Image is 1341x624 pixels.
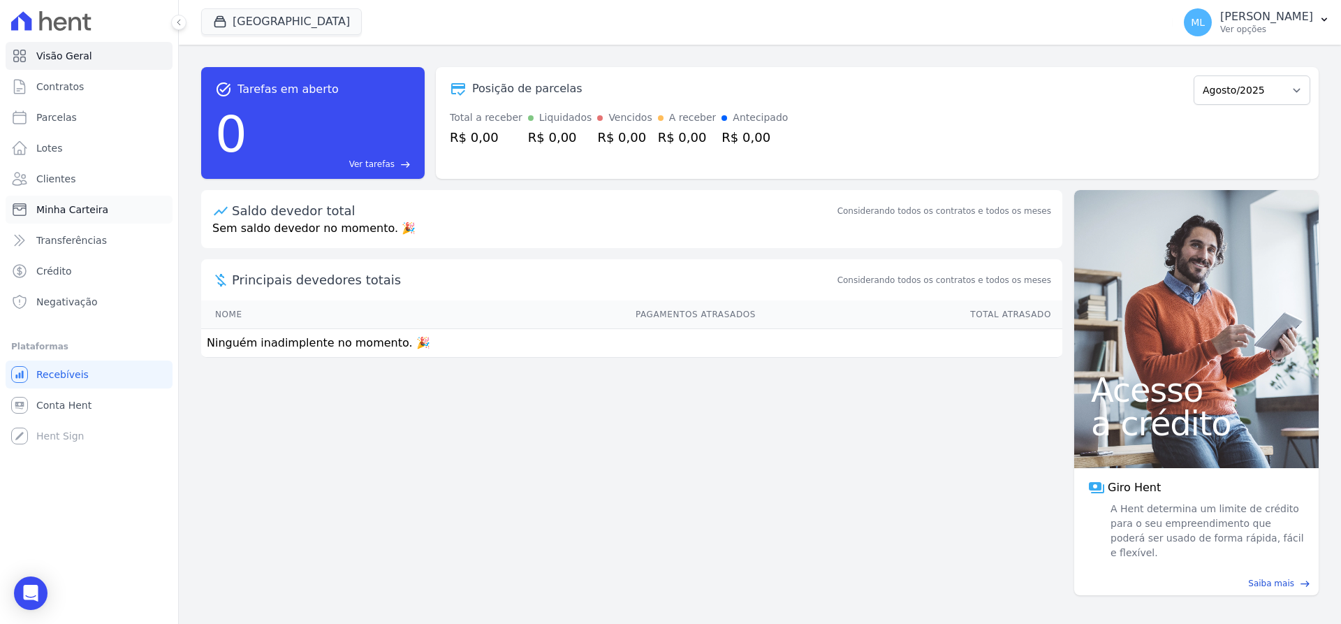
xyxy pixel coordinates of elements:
span: Crédito [36,264,72,278]
th: Pagamentos Atrasados [355,300,756,329]
div: 0 [215,98,247,170]
span: Lotes [36,141,63,155]
span: Negativação [36,295,98,309]
span: Ver tarefas [349,158,395,170]
span: Considerando todos os contratos e todos os meses [837,274,1051,286]
div: Vencidos [608,110,652,125]
a: Negativação [6,288,173,316]
div: Liquidados [539,110,592,125]
span: east [1300,579,1310,589]
div: R$ 0,00 [528,128,592,147]
span: A Hent determina um limite de crédito para o seu empreendimento que poderá ser usado de forma ráp... [1108,502,1305,560]
div: Posição de parcelas [472,80,582,97]
a: Ver tarefas east [253,158,411,170]
a: Crédito [6,257,173,285]
span: east [400,159,411,170]
a: Contratos [6,73,173,101]
span: Principais devedores totais [232,270,835,289]
p: Ver opções [1220,24,1313,35]
span: Visão Geral [36,49,92,63]
th: Total Atrasado [756,300,1062,329]
div: R$ 0,00 [450,128,522,147]
span: Conta Hent [36,398,91,412]
span: task_alt [215,81,232,98]
span: Giro Hent [1108,479,1161,496]
a: Lotes [6,134,173,162]
div: Plataformas [11,338,167,355]
p: [PERSON_NAME] [1220,10,1313,24]
a: Conta Hent [6,391,173,419]
a: Recebíveis [6,361,173,389]
button: ML [PERSON_NAME] Ver opções [1173,3,1341,42]
div: A receber [669,110,717,125]
a: Saiba mais east [1083,577,1310,590]
div: R$ 0,00 [597,128,652,147]
span: Parcelas [36,110,77,124]
span: Minha Carteira [36,203,108,217]
span: Clientes [36,172,75,186]
span: a crédito [1091,407,1302,440]
a: Transferências [6,226,173,254]
div: R$ 0,00 [658,128,717,147]
a: Visão Geral [6,42,173,70]
span: Contratos [36,80,84,94]
div: Antecipado [733,110,788,125]
button: [GEOGRAPHIC_DATA] [201,8,362,35]
div: Considerando todos os contratos e todos os meses [837,205,1051,217]
span: Acesso [1091,373,1302,407]
p: Sem saldo devedor no momento. 🎉 [201,220,1062,248]
span: ML [1191,17,1205,27]
a: Clientes [6,165,173,193]
div: Total a receber [450,110,522,125]
a: Parcelas [6,103,173,131]
span: Recebíveis [36,368,89,382]
div: Open Intercom Messenger [14,576,47,610]
span: Tarefas em aberto [237,81,339,98]
a: Minha Carteira [6,196,173,224]
div: R$ 0,00 [721,128,788,147]
th: Nome [201,300,355,329]
td: Ninguém inadimplente no momento. 🎉 [201,329,1062,358]
div: Saldo devedor total [232,201,835,220]
span: Saiba mais [1248,577,1294,590]
span: Transferências [36,233,107,247]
